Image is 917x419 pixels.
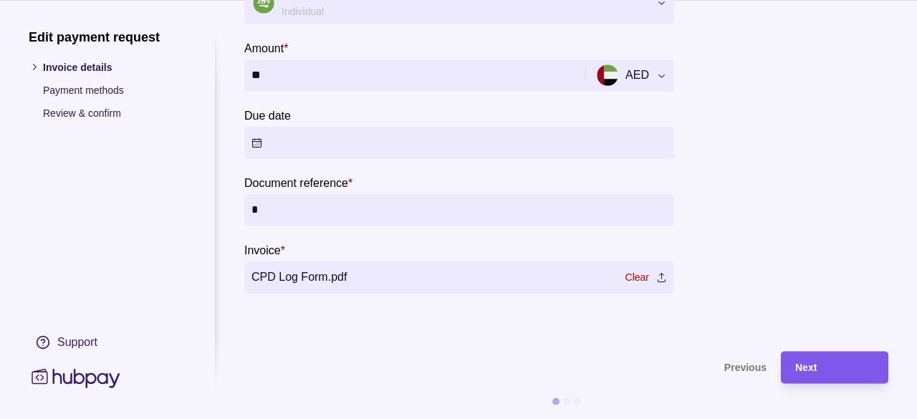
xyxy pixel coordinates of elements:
[724,362,767,374] span: Previous
[29,327,186,357] a: Support
[29,29,186,44] h1: Edit payment request
[43,59,186,74] p: Invoice details
[795,362,817,374] span: Next
[244,261,674,294] label: CPD Log Form.pdf
[625,270,649,286] a: Clear
[244,106,291,123] label: Due date
[244,42,284,54] p: Amount
[244,39,288,56] label: Amount
[244,127,674,159] button: Due date
[244,109,291,121] p: Due date
[244,176,348,188] p: Document reference
[244,241,285,258] label: Invoice
[251,194,667,226] input: Document reference
[244,351,767,383] button: Previous
[781,351,888,383] button: Next
[244,173,352,191] label: Document reference
[43,105,186,120] p: Review & confirm
[43,82,186,97] p: Payment methods
[244,244,281,256] p: Invoice
[251,59,575,92] input: amount
[57,334,97,350] div: Support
